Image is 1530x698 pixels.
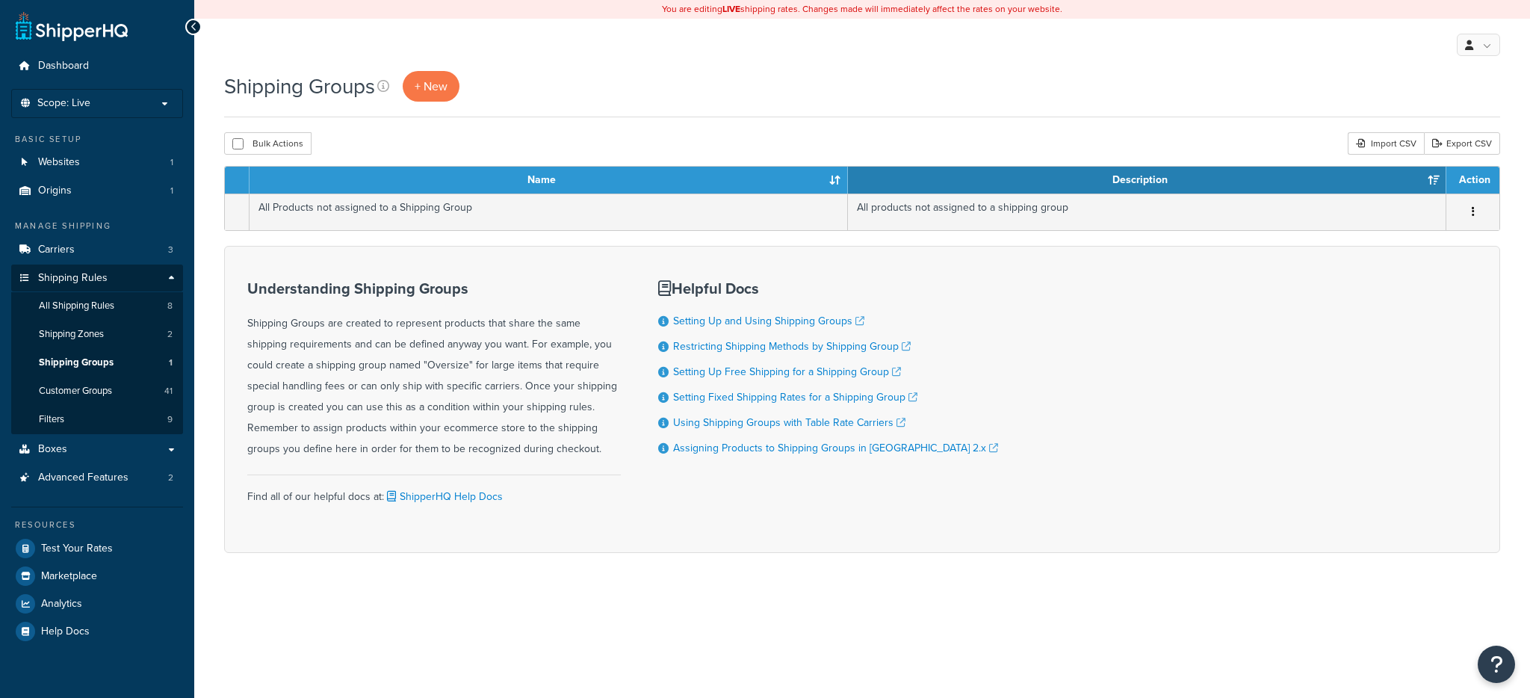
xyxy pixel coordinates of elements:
a: Test Your Rates [11,535,183,562]
span: Shipping Groups [39,356,114,369]
li: Origins [11,177,183,205]
a: Filters 9 [11,406,183,433]
td: All Products not assigned to a Shipping Group [250,194,848,230]
span: Carriers [38,244,75,256]
span: Websites [38,156,80,169]
a: Advanced Features 2 [11,464,183,492]
a: Customer Groups 41 [11,377,183,405]
a: Origins 1 [11,177,183,205]
th: Name: activate to sort column ascending [250,167,848,194]
a: All Shipping Rules 8 [11,292,183,320]
a: ShipperHQ Home [16,11,128,41]
li: Websites [11,149,183,176]
span: 2 [167,328,173,341]
th: Description: activate to sort column ascending [848,167,1446,194]
span: Scope: Live [37,97,90,110]
span: Advanced Features [38,472,128,484]
span: Test Your Rates [41,543,113,555]
span: Analytics [41,598,82,611]
span: 1 [170,156,173,169]
div: Find all of our helpful docs at: [247,475,621,507]
a: Using Shipping Groups with Table Rate Carriers [673,415,905,430]
a: Assigning Products to Shipping Groups in [GEOGRAPHIC_DATA] 2.x [673,440,998,456]
a: Marketplace [11,563,183,590]
li: All Shipping Rules [11,292,183,320]
th: Action [1446,167,1499,194]
span: Shipping Rules [38,272,108,285]
span: Dashboard [38,60,89,72]
div: Import CSV [1348,132,1424,155]
span: 1 [169,356,173,369]
a: Restricting Shipping Methods by Shipping Group [673,339,911,354]
li: Shipping Rules [11,265,183,435]
li: Filters [11,406,183,433]
div: Resources [11,519,183,531]
a: Setting Up Free Shipping for a Shipping Group [673,364,901,380]
span: 9 [167,413,173,426]
span: Shipping Zones [39,328,104,341]
a: Export CSV [1424,132,1500,155]
a: Setting Up and Using Shipping Groups [673,313,864,329]
a: Carriers 3 [11,236,183,264]
div: Basic Setup [11,133,183,146]
h1: Shipping Groups [224,72,375,101]
span: 8 [167,300,173,312]
div: Manage Shipping [11,220,183,232]
li: Shipping Groups [11,349,183,377]
a: Shipping Zones 2 [11,321,183,348]
b: LIVE [722,2,740,16]
a: Help Docs [11,618,183,645]
a: Boxes [11,436,183,463]
a: ShipperHQ Help Docs [384,489,503,504]
span: Origins [38,185,72,197]
a: Websites 1 [11,149,183,176]
h3: Understanding Shipping Groups [247,280,621,297]
span: 3 [168,244,173,256]
span: + New [415,78,447,95]
span: Filters [39,413,64,426]
span: Customer Groups [39,385,112,398]
span: 41 [164,385,173,398]
li: Carriers [11,236,183,264]
td: All products not assigned to a shipping group [848,194,1446,230]
a: Dashboard [11,52,183,80]
span: 2 [168,472,173,484]
span: Marketplace [41,570,97,583]
span: 1 [170,185,173,197]
li: Shipping Zones [11,321,183,348]
span: All Shipping Rules [39,300,114,312]
li: Customer Groups [11,377,183,405]
li: Advanced Features [11,464,183,492]
a: Shipping Groups 1 [11,349,183,377]
a: + New [403,71,459,102]
h3: Helpful Docs [658,280,998,297]
div: Shipping Groups are created to represent products that share the same shipping requirements and c... [247,280,621,460]
a: Shipping Rules [11,265,183,292]
span: Boxes [38,443,67,456]
span: Help Docs [41,626,90,638]
a: Analytics [11,590,183,617]
button: Bulk Actions [224,132,312,155]
a: Setting Fixed Shipping Rates for a Shipping Group [673,389,917,405]
button: Open Resource Center [1478,646,1515,683]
